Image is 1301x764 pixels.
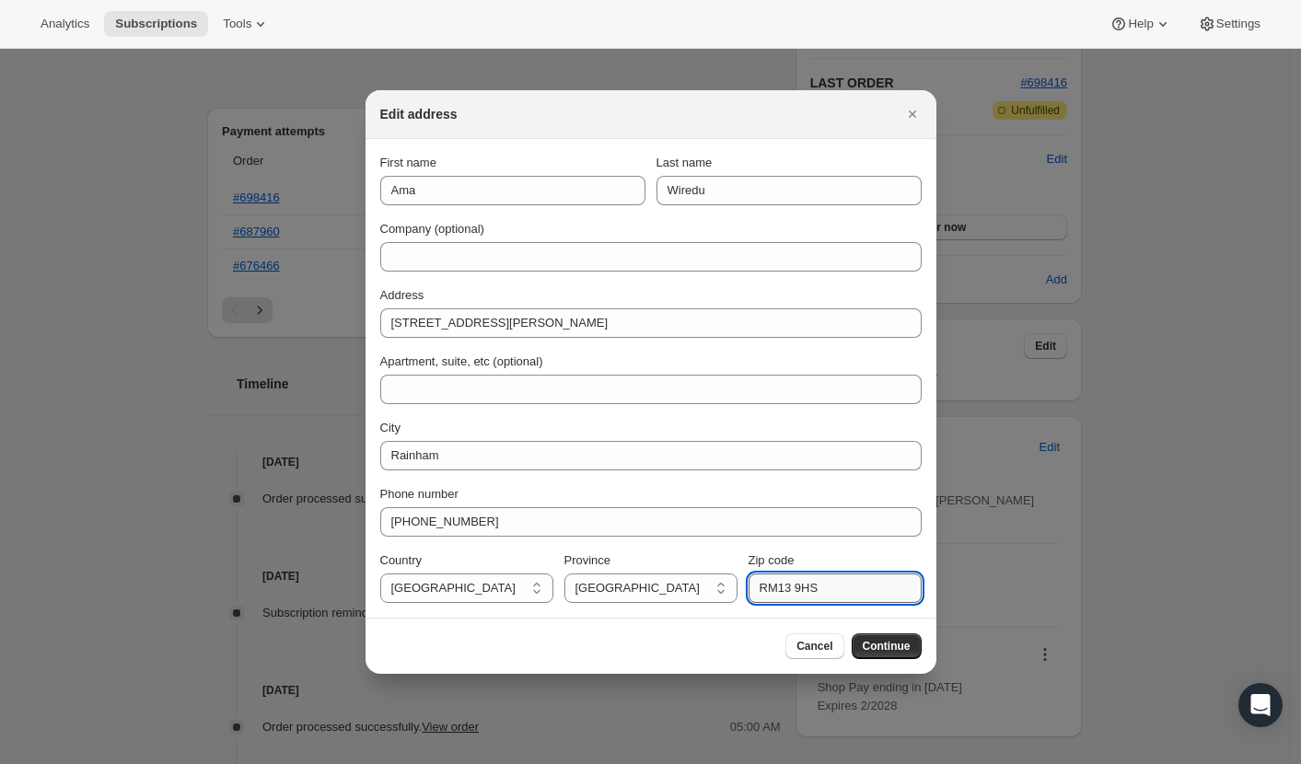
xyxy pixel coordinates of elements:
button: Analytics [29,11,100,37]
span: Zip code [749,553,795,567]
span: Province [564,553,611,567]
span: Settings [1216,17,1260,31]
button: Tools [212,11,281,37]
button: Subscriptions [104,11,208,37]
span: Phone number [380,487,459,501]
span: Analytics [41,17,89,31]
span: Subscriptions [115,17,197,31]
button: Settings [1187,11,1272,37]
span: Tools [223,17,251,31]
div: Open Intercom Messenger [1238,683,1283,727]
span: Last name [656,156,713,169]
span: Address [380,288,424,302]
span: First name [380,156,436,169]
span: City [380,421,401,434]
span: Apartment, suite, etc (optional) [380,354,543,368]
span: Continue [863,639,911,654]
button: Close [900,101,925,127]
span: Country [380,553,423,567]
span: Help [1128,17,1153,31]
span: Cancel [796,639,832,654]
h2: Edit address [380,105,458,123]
button: Continue [852,633,922,659]
button: Help [1098,11,1182,37]
button: Cancel [785,633,843,659]
span: Company (optional) [380,222,484,236]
